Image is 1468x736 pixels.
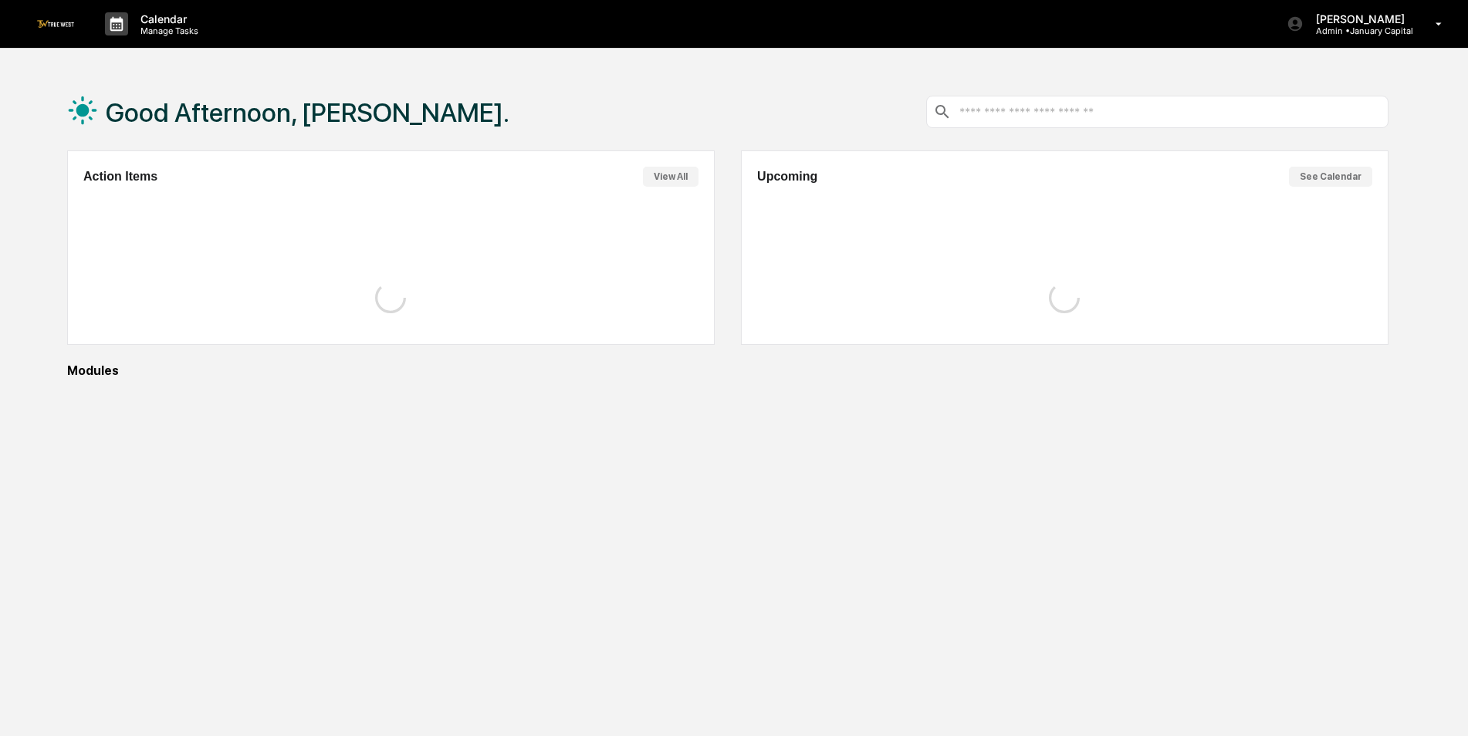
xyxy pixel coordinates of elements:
[1304,12,1413,25] p: [PERSON_NAME]
[83,170,157,184] h2: Action Items
[1289,167,1372,187] button: See Calendar
[128,12,206,25] p: Calendar
[37,20,74,27] img: logo
[128,25,206,36] p: Manage Tasks
[1304,25,1413,36] p: Admin • January Capital
[106,97,509,128] h1: Good Afternoon, [PERSON_NAME].
[67,363,1389,378] div: Modules
[757,170,817,184] h2: Upcoming
[643,167,698,187] button: View All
